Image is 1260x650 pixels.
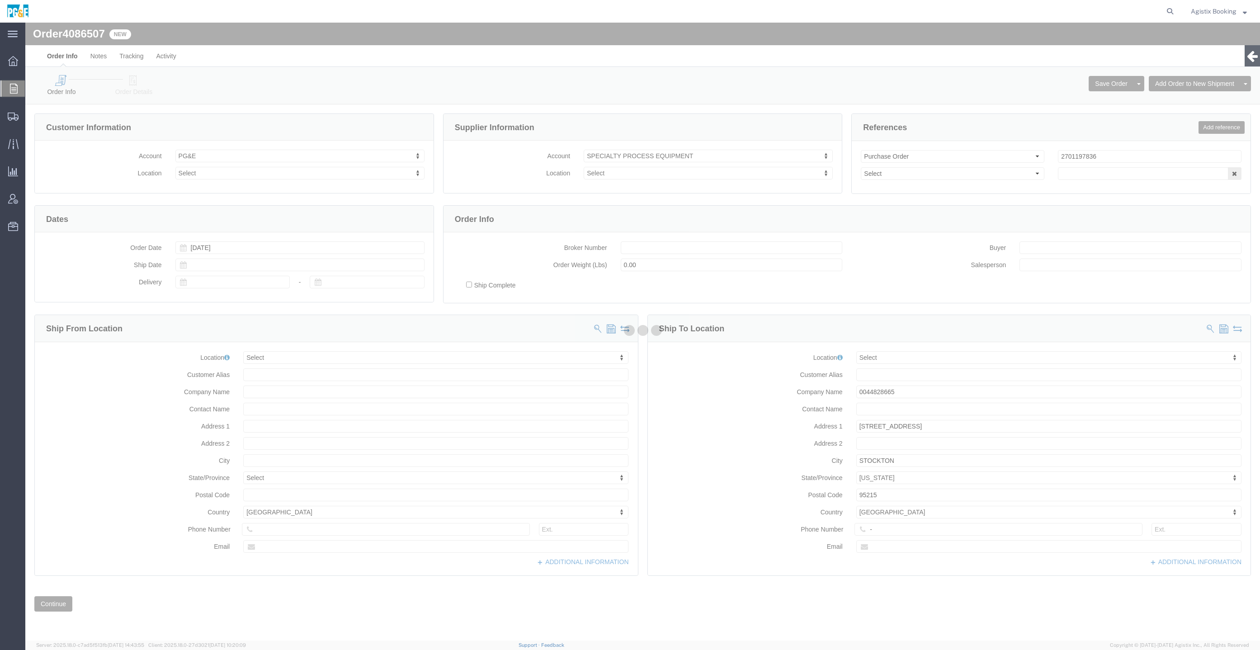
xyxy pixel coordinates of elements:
[148,642,246,648] span: Client: 2025.18.0-27d3021
[1191,6,1236,16] span: Agistix Booking
[541,642,564,648] a: Feedback
[1110,641,1249,649] span: Copyright © [DATE]-[DATE] Agistix Inc., All Rights Reserved
[36,642,144,648] span: Server: 2025.18.0-c7ad5f513fb
[6,5,29,18] img: logo
[1190,6,1247,17] button: Agistix Booking
[108,642,144,648] span: [DATE] 14:43:55
[519,642,541,648] a: Support
[209,642,246,648] span: [DATE] 10:20:09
